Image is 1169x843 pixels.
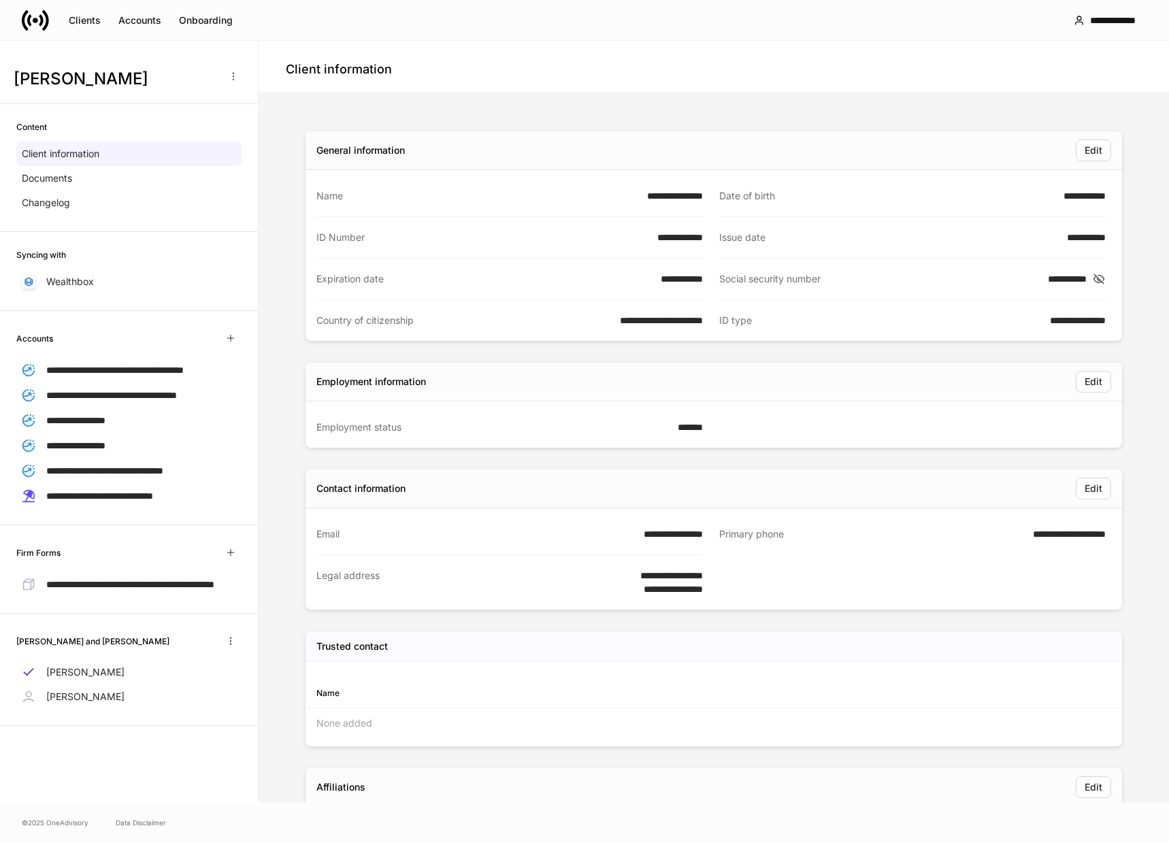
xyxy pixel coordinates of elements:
a: Wealthbox [16,269,242,294]
div: Name [316,189,639,203]
div: Expiration date [316,272,653,286]
h6: Content [16,120,47,133]
button: Accounts [110,10,170,31]
button: Edit [1076,139,1111,161]
h6: Accounts [16,332,53,345]
div: Social security number [719,272,1040,286]
div: General information [316,144,405,157]
a: Client information [16,142,242,166]
p: Wealthbox [46,275,94,288]
p: [PERSON_NAME] [46,690,125,704]
p: Documents [22,171,72,185]
div: Edit [1085,780,1102,794]
div: Country of citizenship [316,314,612,327]
h6: Firm Forms [16,546,61,559]
button: Clients [60,10,110,31]
a: Documents [16,166,242,191]
p: [PERSON_NAME] [46,665,125,679]
h6: Syncing with [16,248,66,261]
div: Edit [1085,375,1102,389]
div: Name [316,687,714,699]
button: Onboarding [170,10,242,31]
div: Accounts [118,14,161,27]
div: Primary phone [719,527,1025,542]
h4: Client information [286,61,392,78]
button: Edit [1076,776,1111,798]
div: Date of birth [719,189,1055,203]
h6: [PERSON_NAME] and [PERSON_NAME] [16,635,169,648]
div: ID Number [316,231,649,244]
div: Affiliations [316,780,365,794]
div: Issue date [719,231,1059,244]
div: Email [316,527,636,541]
div: Contact information [316,482,406,495]
div: Employment status [316,420,670,434]
h3: [PERSON_NAME] [14,68,217,90]
button: Edit [1076,371,1111,393]
a: [PERSON_NAME] [16,660,242,684]
div: Legal address [316,569,632,596]
a: [PERSON_NAME] [16,684,242,709]
h5: Trusted contact [316,640,388,653]
a: Data Disclaimer [116,817,166,828]
div: Edit [1085,482,1102,495]
p: Changelog [22,196,70,210]
div: Employment information [316,375,426,389]
div: Onboarding [179,14,233,27]
a: Changelog [16,191,242,215]
span: © 2025 OneAdvisory [22,817,88,828]
div: Clients [69,14,101,27]
p: Client information [22,147,99,161]
button: Edit [1076,478,1111,499]
div: ID type [719,314,1042,327]
div: None added [306,708,1122,738]
div: Edit [1085,144,1102,157]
